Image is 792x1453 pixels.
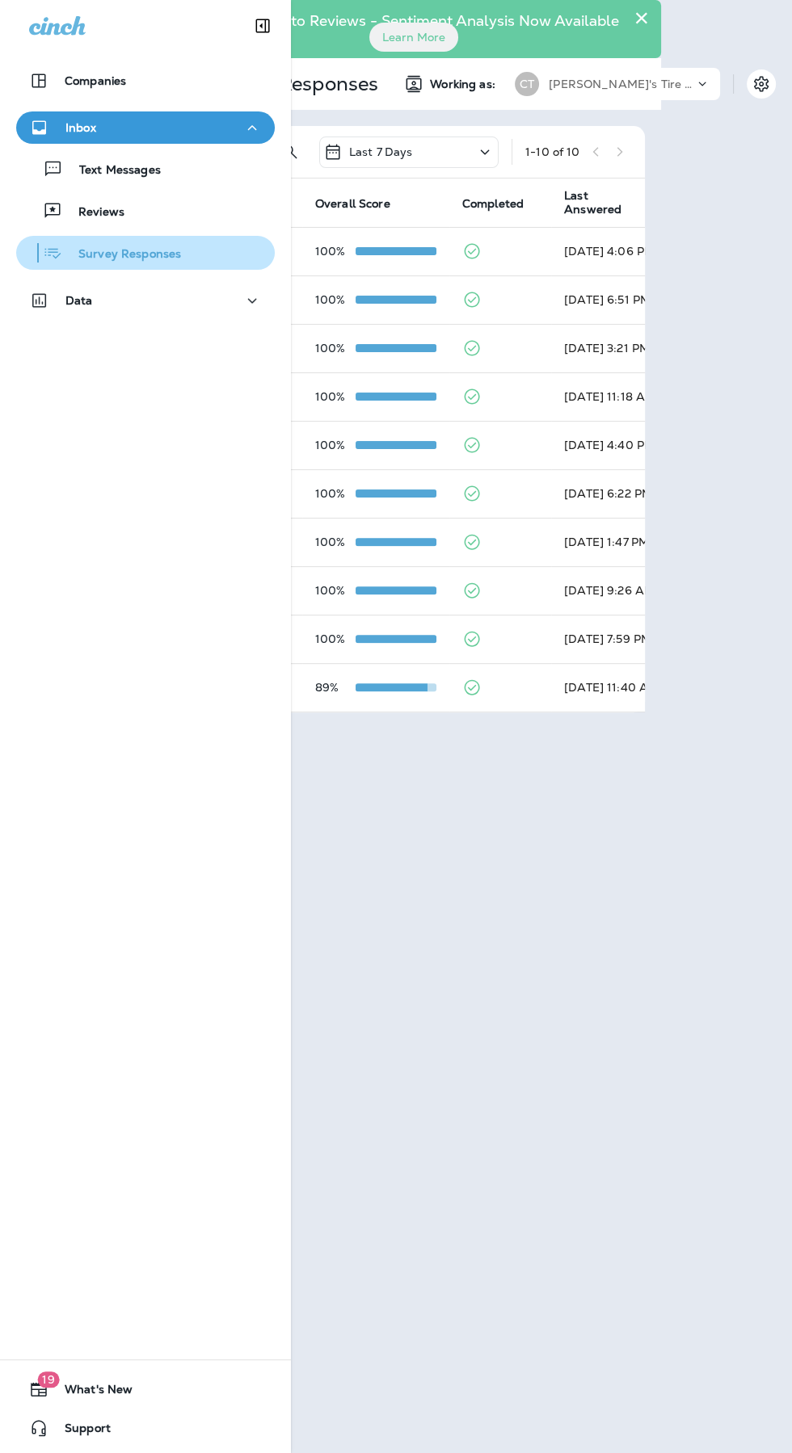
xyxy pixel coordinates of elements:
td: [DATE] 7:59 PM [551,615,672,663]
p: Reviews [62,205,124,220]
span: Completed [462,196,545,211]
div: 1 - 10 of 10 [525,145,579,158]
button: Close [634,5,649,31]
td: [DATE] 3:21 PM [551,324,672,372]
td: [DATE] 4:40 PM [551,421,672,469]
span: Last Answered [564,189,644,216]
p: [PERSON_NAME]'s Tire & Auto [549,78,694,90]
button: Settings [747,69,776,99]
p: Inbox [65,121,96,134]
button: Reviews [16,194,275,228]
span: Support [48,1422,111,1441]
p: 100% [315,439,356,451]
button: Learn More [369,23,458,52]
span: Working as: [430,78,499,91]
div: CT [515,72,539,96]
p: 89% [315,681,356,694]
p: 100% [315,342,356,355]
p: Text Messages [63,163,161,178]
button: 19What's New [16,1373,275,1405]
td: [DATE] 11:40 AM [551,663,672,712]
p: 100% [315,390,356,403]
button: Text Messages [16,152,275,186]
p: 100% [315,245,356,258]
td: [DATE] 1:47 PM [551,518,672,566]
button: Support [16,1412,275,1444]
span: 19 [37,1371,59,1388]
td: [DATE] 6:51 PM [551,275,672,324]
p: Dig Deeper into Reviews - Sentiment Analysis Now Available [187,19,630,23]
td: [DATE] 4:06 PM [551,227,672,275]
p: 100% [315,487,356,500]
span: Last Answered [564,189,665,216]
button: Collapse Sidebar [240,10,285,42]
td: [DATE] 11:18 AM [551,372,672,421]
button: Companies [16,65,275,97]
p: Companies [65,74,126,87]
p: Survey Responses [205,72,378,96]
p: Last 7 Days [349,145,413,158]
p: Survey Responses [62,247,181,262]
p: 100% [315,293,356,306]
td: [DATE] 6:22 PM [551,469,672,518]
button: Inbox [16,111,275,144]
p: 100% [315,632,356,645]
span: Overall Score [315,197,390,211]
button: Data [16,284,275,317]
button: Survey Responses [16,236,275,270]
span: Completed [462,197,524,211]
span: What's New [48,1383,133,1402]
p: Data [65,294,93,307]
p: 100% [315,535,356,548]
p: 100% [315,584,356,597]
td: [DATE] 9:26 AM [551,566,672,615]
span: Overall Score [315,196,411,211]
